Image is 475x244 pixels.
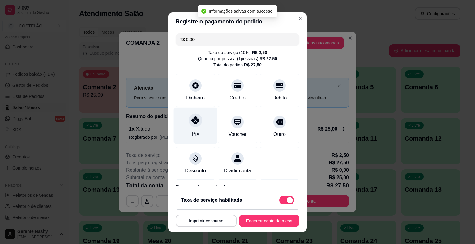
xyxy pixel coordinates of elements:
[192,130,199,138] div: Pix
[181,196,242,204] h2: Taxa de serviço habilitada
[272,94,287,102] div: Débito
[208,49,267,56] div: Taxa de serviço ( 10 %)
[185,167,206,175] div: Desconto
[198,56,277,62] div: Quantia por pessoa ( 1 pessoas)
[296,14,306,23] button: Close
[239,215,299,227] button: Encerrar conta da mesa
[179,33,296,46] input: Ex.: hambúrguer de cordeiro
[259,56,277,62] div: R$ 27,50
[186,94,205,102] div: Dinheiro
[176,215,237,227] button: Imprimir consumo
[252,49,267,56] div: R$ 2,50
[229,131,247,138] div: Voucher
[176,183,299,191] p: Pagamento registrados
[273,131,286,138] div: Outro
[213,62,262,68] div: Total do pedido
[224,167,251,175] div: Dividir conta
[229,94,246,102] div: Crédito
[168,12,307,31] header: Registre o pagamento do pedido
[244,62,262,68] div: R$ 27,50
